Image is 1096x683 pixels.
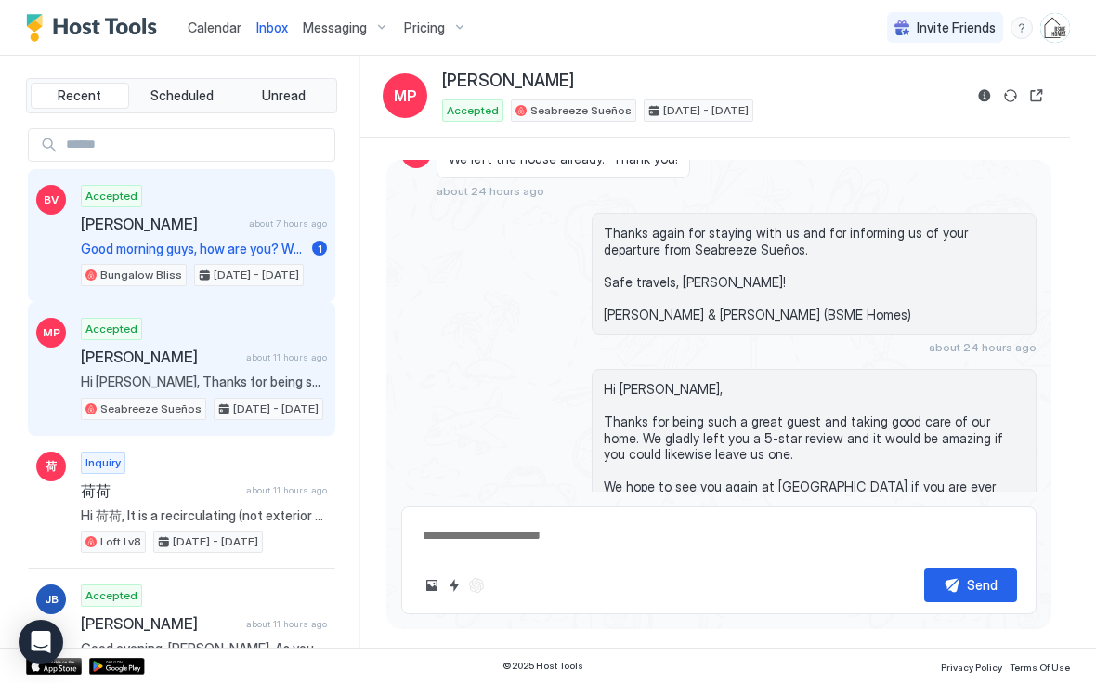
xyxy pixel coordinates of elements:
[150,87,214,104] span: Scheduled
[663,102,749,119] span: [DATE] - [DATE]
[188,20,241,35] span: Calendar
[81,614,239,633] span: [PERSON_NAME]
[941,656,1002,676] a: Privacy Policy
[929,340,1037,354] span: about 24 hours ago
[1040,13,1070,43] div: User profile
[256,20,288,35] span: Inbox
[246,484,327,496] span: about 11 hours ago
[442,71,574,92] span: [PERSON_NAME]
[1011,17,1033,39] div: menu
[256,18,288,37] a: Inbox
[58,87,101,104] span: Recent
[234,83,333,109] button: Unread
[100,533,141,550] span: Loft Lv8
[421,574,443,597] button: Upload image
[246,351,327,363] span: about 11 hours ago
[44,191,59,208] span: BV
[85,321,137,337] span: Accepted
[404,20,445,36] span: Pricing
[917,20,996,36] span: Invite Friends
[81,348,239,366] span: [PERSON_NAME]
[188,18,241,37] a: Calendar
[26,14,165,42] a: Host Tools Logo
[81,507,327,524] span: Hi 荷荷, It is a recirculating (not exterior venting) exhaust fan that is integrated with the micro...
[173,533,258,550] span: [DATE] - [DATE]
[100,267,182,283] span: Bungalow Bliss
[43,324,60,341] span: MP
[967,575,998,595] div: Send
[133,83,231,109] button: Scheduled
[604,225,1024,322] span: Thanks again for staying with us and for informing us of your departure from Seabreeze Sueños. Sa...
[502,660,583,672] span: © 2025 Host Tools
[45,591,59,608] span: JB
[394,85,417,107] span: MP
[81,241,305,257] span: Good morning guys, how are you? We are be there for pleasure( vacation time). We definitely confi...
[443,574,465,597] button: Quick reply
[303,20,367,36] span: Messaging
[447,102,499,119] span: Accepted
[437,184,544,198] span: about 24 hours ago
[262,87,306,104] span: Unread
[81,374,327,390] span: Hi [PERSON_NAME], Thanks for being such a great guest and taking good care of our home. We gladly...
[81,215,241,233] span: [PERSON_NAME]
[604,381,1024,560] span: Hi [PERSON_NAME], Thanks for being such a great guest and taking good care of our home. We gladly...
[81,481,239,500] span: 荷荷
[85,188,137,204] span: Accepted
[26,658,82,675] a: App Store
[1010,656,1070,676] a: Terms Of Use
[1025,85,1048,107] button: Open reservation
[85,454,121,471] span: Inquiry
[999,85,1022,107] button: Sync reservation
[19,620,63,664] div: Open Intercom Messenger
[100,401,202,417] span: Seabreeze Sueños
[924,568,1017,602] button: Send
[249,217,327,230] span: about 7 hours ago
[59,129,334,161] input: Input Field
[89,658,145,675] a: Google Play Store
[1010,662,1070,673] span: Terms Of Use
[81,640,327,657] span: Good evening, [PERSON_NAME]. As you settle in for the night, we wanted to thank you again for sel...
[941,662,1002,673] span: Privacy Policy
[31,83,129,109] button: Recent
[46,458,57,475] span: 荷
[26,78,337,113] div: tab-group
[233,401,319,417] span: [DATE] - [DATE]
[214,267,299,283] span: [DATE] - [DATE]
[973,85,996,107] button: Reservation information
[530,102,632,119] span: Seabreeze Sueños
[246,618,327,630] span: about 11 hours ago
[318,242,322,256] span: 1
[85,587,137,604] span: Accepted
